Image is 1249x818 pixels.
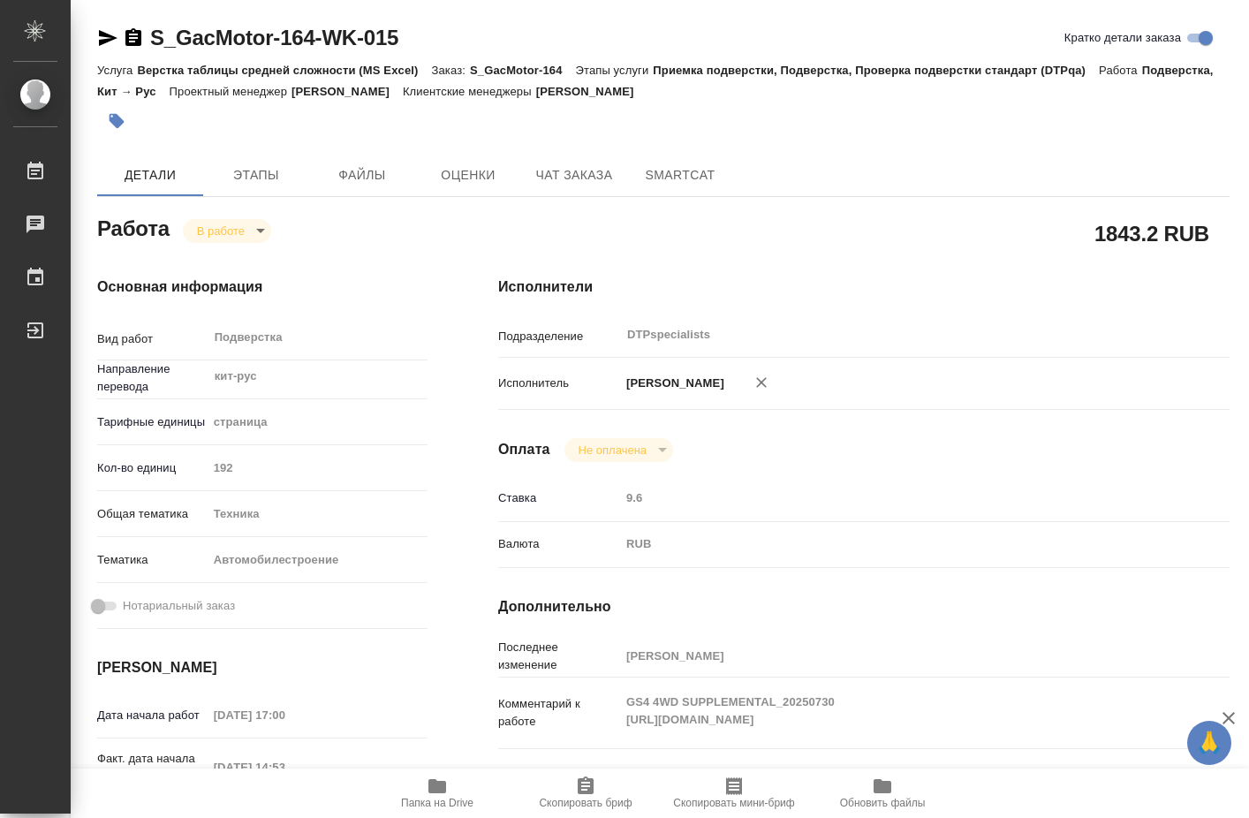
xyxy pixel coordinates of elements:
span: Папка на Drive [401,797,473,809]
p: Ставка [498,489,620,507]
textarea: GS4 4WD SUPPLEMENTAL_20250730 [URL][DOMAIN_NAME] [620,687,1169,735]
span: Скопировать бриф [539,797,632,809]
p: [PERSON_NAME] [291,85,403,98]
button: 🙏 [1187,721,1231,765]
p: Вид работ [97,330,208,348]
h4: Исполнители [498,276,1230,298]
p: Направление перевода [97,360,208,396]
span: Этапы [214,164,299,186]
p: Приемка подверстки, Подверстка, Проверка подверстки стандарт (DTPqa) [653,64,1099,77]
span: Оценки [426,164,511,186]
button: В работе [192,223,250,239]
p: Дата начала работ [97,707,208,724]
input: Пустое поле [620,485,1169,511]
h4: Оплата [498,439,550,460]
span: Чат заказа [532,164,617,186]
textarea: /Clients/GacMotor/Orders/S_GacMotor-164/DTP/S_GacMotor-164-WK-015 [620,759,1169,789]
input: Пустое поле [208,702,362,728]
p: Исполнитель [498,375,620,392]
div: В работе [183,219,271,243]
span: 🙏 [1194,724,1224,761]
h4: Дополнительно [498,596,1230,617]
button: Добавить тэг [97,102,136,140]
span: Файлы [320,164,405,186]
button: Скопировать бриф [511,769,660,818]
div: В работе [564,438,673,462]
div: страница [208,407,428,437]
p: Факт. дата начала работ [97,750,208,785]
h2: Работа [97,211,170,243]
div: Автомобилестроение [208,545,428,575]
h2: 1843.2 RUB [1094,218,1209,248]
span: Обновить файлы [840,797,926,809]
button: Скопировать мини-бриф [660,769,808,818]
p: Тематика [97,551,208,569]
span: Кратко детали заказа [1064,29,1181,47]
button: Папка на Drive [363,769,511,818]
h4: [PERSON_NAME] [97,657,428,678]
p: Последнее изменение [498,639,620,674]
p: Кол-во единиц [97,459,208,477]
span: SmartCat [638,164,723,186]
p: [PERSON_NAME] [536,85,647,98]
input: Пустое поле [208,754,362,780]
p: Тарифные единицы [97,413,208,431]
input: Пустое поле [208,455,428,481]
p: [PERSON_NAME] [620,375,724,392]
p: Заказ: [432,64,470,77]
span: Скопировать мини-бриф [673,797,794,809]
input: Пустое поле [620,643,1169,669]
button: Скопировать ссылку [123,27,144,49]
p: Подразделение [498,328,620,345]
button: Удалить исполнителя [742,363,781,402]
p: S_GacMotor-164 [470,64,576,77]
p: Верстка таблицы средней сложности (MS Excel) [137,64,431,77]
p: Общая тематика [97,505,208,523]
h4: Основная информация [97,276,428,298]
p: Работа [1099,64,1142,77]
div: RUB [620,529,1169,559]
p: Валюта [498,535,620,553]
a: S_GacMotor-164-WK-015 [150,26,398,49]
span: Нотариальный заказ [123,597,235,615]
div: Техника [208,499,428,529]
button: Обновить файлы [808,769,957,818]
button: Не оплачена [573,443,652,458]
p: Проектный менеджер [170,85,291,98]
p: Клиентские менеджеры [403,85,536,98]
p: Комментарий к работе [498,695,620,731]
button: Скопировать ссылку для ЯМессенджера [97,27,118,49]
p: Этапы услуги [576,64,654,77]
p: Путь на drive [498,767,620,784]
p: Услуга [97,64,137,77]
span: Детали [108,164,193,186]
